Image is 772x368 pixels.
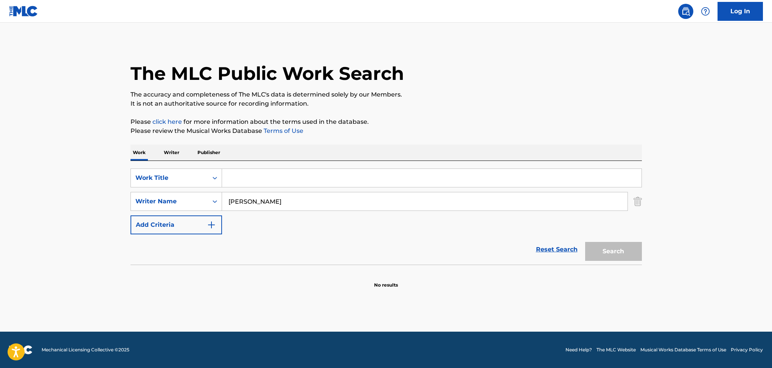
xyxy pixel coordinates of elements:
[130,145,148,161] p: Work
[532,241,581,258] a: Reset Search
[701,7,710,16] img: help
[130,90,642,99] p: The accuracy and completeness of The MLC's data is determined solely by our Members.
[42,346,129,353] span: Mechanical Licensing Collective © 2025
[130,126,642,136] p: Please review the Musical Works Database
[162,145,182,161] p: Writer
[207,220,216,229] img: 9d2ae6d4665cec9f34b9.svg
[634,192,642,211] img: Delete Criterion
[130,62,404,85] h1: The MLC Public Work Search
[698,4,713,19] div: Help
[135,173,203,182] div: Work Title
[681,7,690,16] img: search
[130,215,222,234] button: Add Criteria
[195,145,222,161] p: Publisher
[731,346,763,353] a: Privacy Policy
[135,197,203,206] div: Writer Name
[262,127,303,134] a: Terms of Use
[130,99,642,108] p: It is not an authoritative source for recording information.
[718,2,763,21] a: Log In
[640,346,726,353] a: Musical Works Database Terms of Use
[374,273,398,288] p: No results
[678,4,693,19] a: Public Search
[9,345,33,354] img: logo
[130,168,642,265] form: Search Form
[152,118,182,125] a: click here
[565,346,592,353] a: Need Help?
[734,332,772,368] iframe: Chat Widget
[596,346,636,353] a: The MLC Website
[130,117,642,126] p: Please for more information about the terms used in the database.
[9,6,38,17] img: MLC Logo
